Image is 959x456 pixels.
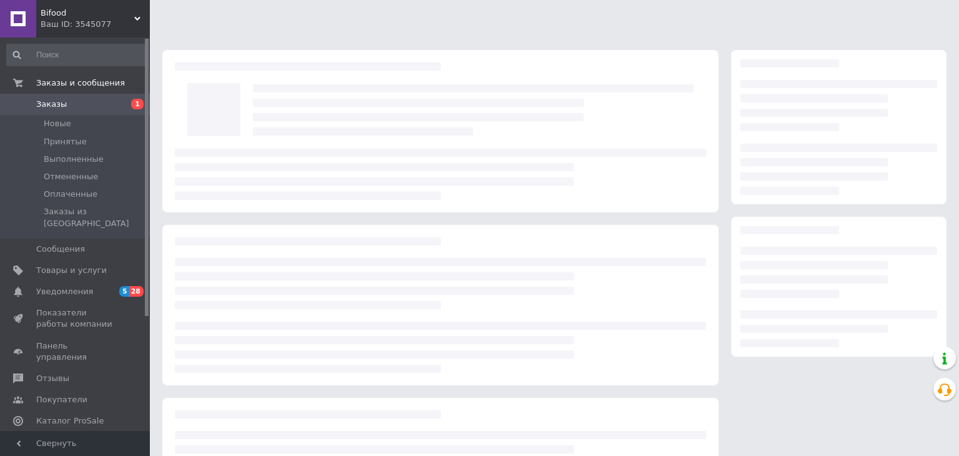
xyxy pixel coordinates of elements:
[36,415,104,427] span: Каталог ProSale
[36,244,85,255] span: Сообщения
[36,77,125,89] span: Заказы и сообщения
[36,99,67,110] span: Заказы
[44,118,71,129] span: Новые
[119,286,129,297] span: 5
[36,307,116,330] span: Показатели работы компании
[44,189,97,200] span: Оплаченные
[6,44,147,66] input: Поиск
[41,19,150,30] div: Ваш ID: 3545077
[36,340,116,363] span: Панель управления
[129,286,144,297] span: 28
[44,171,98,182] span: Отмененные
[36,394,87,405] span: Покупатели
[44,136,87,147] span: Принятые
[36,373,69,384] span: Отзывы
[36,265,107,276] span: Товары и услуги
[44,206,146,229] span: Заказы из [GEOGRAPHIC_DATA]
[44,154,104,165] span: Выполненные
[41,7,134,19] span: Bifood
[36,286,93,297] span: Уведомления
[131,99,144,109] span: 1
